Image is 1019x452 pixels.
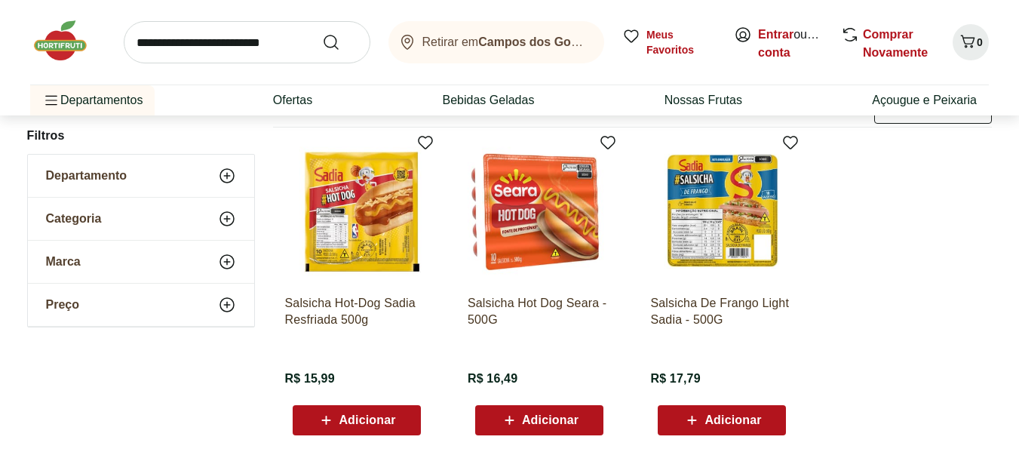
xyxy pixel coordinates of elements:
[872,91,977,109] a: Açougue e Peixaria
[28,284,254,326] button: Preço
[27,121,255,151] h2: Filtros
[273,91,312,109] a: Ofertas
[388,21,604,63] button: Retirar emCampos dos Goytacazes/[GEOGRAPHIC_DATA]
[664,91,742,109] a: Nossas Frutas
[339,414,395,426] span: Adicionar
[977,36,983,48] span: 0
[704,414,761,426] span: Adicionar
[758,26,825,62] span: ou
[475,405,603,435] button: Adicionar
[46,297,79,312] span: Preço
[285,371,335,387] span: R$ 15,99
[285,295,428,328] a: Salsicha Hot-Dog Sadia Resfriada 500g
[293,405,421,435] button: Adicionar
[650,371,700,387] span: R$ 17,79
[443,91,535,109] a: Bebidas Geladas
[646,27,716,57] span: Meus Favoritos
[42,82,60,118] button: Menu
[422,35,589,49] span: Retirar em
[622,27,716,57] a: Meus Favoritos
[953,24,989,60] button: Carrinho
[46,254,81,269] span: Marca
[28,198,254,240] button: Categoria
[650,295,793,328] a: Salsicha De Frango Light Sadia - 500G
[468,371,517,387] span: R$ 16,49
[285,140,428,283] img: Salsicha Hot-Dog Sadia Resfriada 500g
[758,28,793,41] a: Entrar
[478,35,754,48] b: Campos dos Goytacazes/[GEOGRAPHIC_DATA]
[46,168,127,183] span: Departamento
[28,155,254,197] button: Departamento
[468,140,611,283] img: Salsicha Hot Dog Seara - 500G
[124,21,370,63] input: search
[42,82,143,118] span: Departamentos
[322,33,358,51] button: Submit Search
[863,28,928,59] a: Comprar Novamente
[46,211,102,226] span: Categoria
[28,241,254,283] button: Marca
[650,140,793,283] img: Salsicha De Frango Light Sadia - 500G
[468,295,611,328] a: Salsicha Hot Dog Seara - 500G
[30,18,106,63] img: Hortifruti
[658,405,786,435] button: Adicionar
[522,414,579,426] span: Adicionar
